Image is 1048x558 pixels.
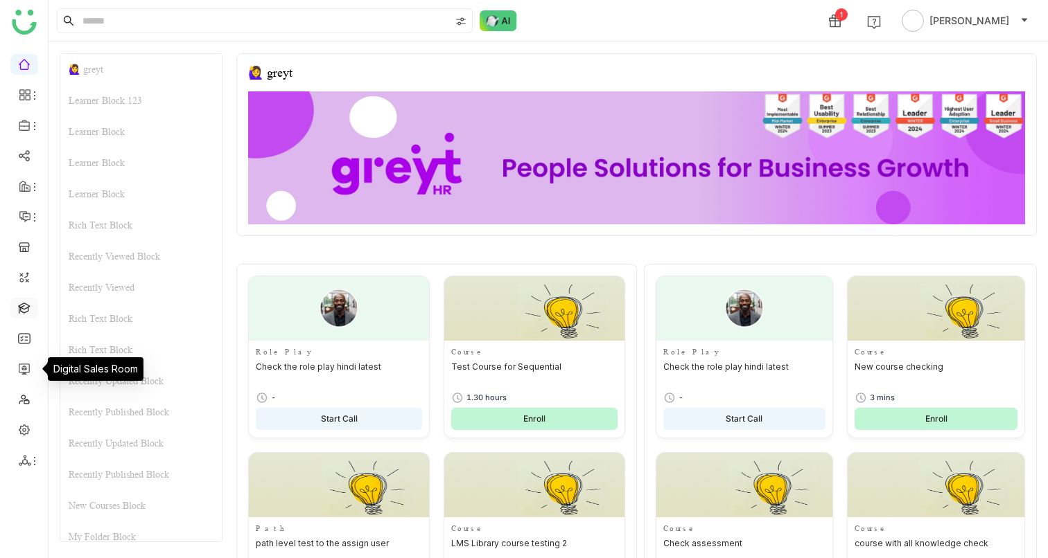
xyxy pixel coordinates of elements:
[320,289,358,327] img: male-person.png
[925,413,947,426] span: Enroll
[60,366,222,397] div: Recently Updated Block
[451,346,618,358] div: Course
[835,8,848,21] div: 1
[60,490,222,521] div: New Courses Block
[60,210,222,241] div: Rich Text Block
[60,241,222,272] div: Recently Viewed Block
[663,523,826,534] div: Course
[679,392,683,404] div: -
[60,116,222,147] div: Learner Block
[444,453,625,517] img: Thumbnail
[451,523,618,534] div: Course
[60,179,222,210] div: Learner Block
[12,10,37,35] img: logo
[256,523,422,534] div: Path
[726,413,762,426] span: Start Call
[60,272,222,303] div: Recently Viewed
[855,408,1018,430] button: Enroll
[867,15,881,29] img: help.svg
[60,397,222,428] div: Recently Published Block
[480,10,517,31] img: ask-buddy-normal.svg
[855,346,1018,358] div: Course
[60,521,222,552] div: My Folder Block
[663,346,826,358] div: Role Play
[663,391,676,404] img: timer.svg
[451,408,618,430] button: Enroll
[725,289,764,327] img: male-person.png
[248,91,1025,224] img: 68ca8a786afc163911e2cfd3
[663,408,826,430] button: Start Call
[451,391,464,404] img: timer.svg
[663,361,826,384] div: Check the role play hindi latest
[256,361,422,384] div: Check the role play hindi latest
[455,16,466,27] img: search-type.svg
[899,10,1031,32] button: [PERSON_NAME]
[271,392,276,404] div: -
[60,147,222,179] div: Learner Block
[451,361,618,384] div: Test Course for Sequential
[60,54,222,85] div: 🙋‍♀️ greyt
[248,65,292,80] div: 🙋‍♀️ greyt
[249,453,429,517] img: Thumbnail
[848,453,1024,517] img: Thumbnail
[523,413,545,426] span: Enroll
[870,392,895,404] div: 3 mins
[656,453,833,517] img: Thumbnail
[60,334,222,366] div: Rich Text Block
[256,391,268,404] img: timer.svg
[902,10,924,32] img: avatar
[256,408,422,430] button: Start Call
[855,361,1018,384] div: New course checking
[848,276,1024,341] img: Thumbnail
[321,413,358,426] span: Start Call
[60,459,222,490] div: Recently Published Block
[60,303,222,334] div: Rich Text Block
[444,276,625,341] img: Thumbnail
[60,85,222,116] div: Learner Block 123
[466,392,507,404] div: 1.30 hours
[256,346,422,358] div: Role Play
[929,13,1009,28] span: [PERSON_NAME]
[60,428,222,459] div: Recently Updated Block
[855,391,867,404] img: timer.svg
[855,523,1018,534] div: Course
